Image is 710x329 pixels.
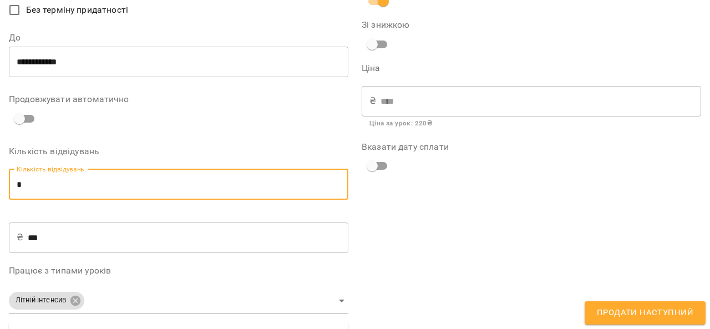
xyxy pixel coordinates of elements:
label: Зі знижкою [362,21,475,29]
label: Кількість відвідувань [9,147,348,156]
button: Продати наступний [585,301,706,325]
span: Продати наступний [597,306,693,320]
b: Ціна за урок : 220 ₴ [369,119,432,127]
p: ₴ [369,94,376,108]
label: До [9,33,348,42]
span: Літній інтенсив [9,295,73,306]
div: Літній інтенсив [9,292,84,310]
p: ₴ [17,231,23,244]
label: Вказати дату сплати [362,143,701,151]
label: Ціна [362,64,701,73]
div: Літній інтенсив [9,288,348,313]
span: Без терміну придатності [26,3,128,17]
label: Продовжувати автоматично [9,95,348,104]
label: Працює з типами уроків [9,266,348,275]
